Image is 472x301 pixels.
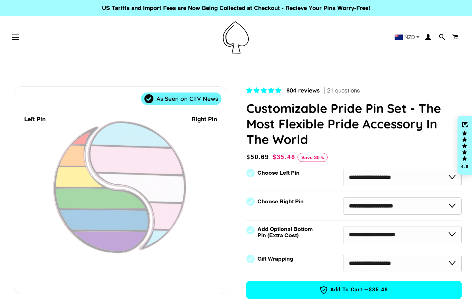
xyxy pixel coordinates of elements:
span: 4.83 stars [246,87,283,94]
button: Add to Cart —$35.48 [246,281,462,299]
h1: Customizable Pride Pin Set - The Most Flexible Pride Accessory In The World [246,100,462,147]
span: 21 questions [327,87,360,95]
label: Add Optional Bottom Pin (Extra Cost) [257,226,315,239]
span: Save 30% [298,153,328,162]
label: Choose Left Pin [257,170,300,176]
span: $50.69 [246,152,271,162]
label: Gift Wrapping [257,256,293,262]
span: NZD [404,35,415,40]
span: 804 reviews [286,87,320,94]
div: 4.8 [461,164,469,169]
span: $35.48 [369,286,388,293]
span: $35.48 [273,153,295,161]
span: Add to Cart — [257,285,451,294]
label: Choose Right Pin [257,198,304,205]
div: Click to open Judge.me floating reviews tab [457,116,472,175]
img: Pin-Ace [223,21,249,54]
div: Right Pin [191,115,217,124]
div: 1 / 7 [14,87,227,294]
